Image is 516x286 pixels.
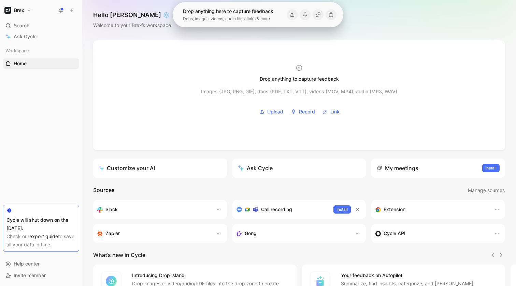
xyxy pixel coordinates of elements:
div: Drop anything here to capture feedback [183,7,273,15]
div: Customize your AI [99,164,155,172]
div: Sync customers & send feedback from custom sources. Get inspired by our favorite use case [375,229,487,237]
span: Workspace [5,47,29,54]
div: Workspace [3,45,79,56]
h3: Extension [384,205,405,214]
div: Help center [3,259,79,269]
span: Link [330,108,340,116]
a: export guide [29,233,58,239]
div: Capture feedback from your incoming calls [236,229,348,237]
div: Images (JPG, PNG, GIF), docs (PDF, TXT, VTT), videos (MOV, MP4), audio (MP3, WAV) [201,87,397,96]
h1: Brex [14,7,24,13]
span: Install [485,165,497,172]
div: Capture feedback from anywhere on the web [375,205,487,214]
h2: Sources [93,186,115,195]
span: Help center [14,261,40,267]
div: Record & transcribe meetings from Zoom, Meet & Teams. [236,205,328,214]
img: Brex [4,7,11,14]
h3: Gong [245,229,257,237]
button: Link [320,107,342,117]
button: Install [333,205,351,214]
div: Ask Cycle [238,164,273,172]
a: Customize your AI [93,159,227,178]
button: BrexBrex [3,5,33,15]
h3: Slack [105,205,118,214]
span: Home [14,60,27,67]
h3: Zapier [105,229,120,237]
h4: Introducing Drop island [132,271,288,280]
div: Check our to save all your data in time. [6,232,75,249]
div: Search [3,21,79,31]
div: Docs, images, videos, audio files, links & more [183,15,273,22]
h2: What’s new in Cycle [93,251,145,259]
div: My meetings [377,164,418,172]
span: Install [336,206,348,213]
a: Home [3,58,79,69]
div: Drop anything to capture feedback [260,75,339,83]
h1: Hello [PERSON_NAME] ❄️ [93,11,189,19]
span: Upload [267,108,283,116]
a: Ask Cycle [3,31,79,42]
button: Ask Cycle [232,159,366,178]
h3: Cycle API [384,229,405,237]
button: Manage sources [468,186,505,195]
button: Record [288,107,317,117]
button: Install [482,164,500,172]
div: Capture feedback from thousands of sources with Zapier (survey results, recordings, sheets, etc). [97,229,209,237]
h3: Call recording [261,205,292,214]
h4: Your feedback on Autopilot [341,271,497,280]
span: Manage sources [468,186,505,194]
span: Invite member [14,272,46,278]
div: Welcome to your Brex’s workspace [93,21,189,29]
div: Sync your customers, send feedback and get updates in Slack [97,205,209,214]
div: Cycle will shut down on the [DATE]. [6,216,75,232]
span: Record [299,108,315,116]
div: Invite member [3,270,79,281]
span: Search [14,22,29,30]
button: Upload [257,107,286,117]
span: Ask Cycle [14,32,37,41]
